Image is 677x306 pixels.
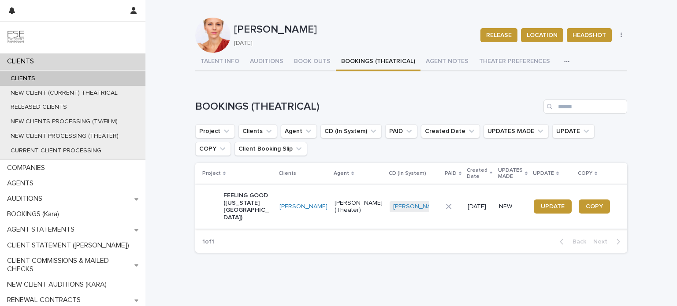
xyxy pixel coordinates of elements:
[573,31,606,40] span: HEADSHOT
[7,29,25,46] img: 9JgRvJ3ETPGCJDhvPVA5
[521,28,563,42] button: LOCATION
[586,203,603,210] span: COPY
[4,210,66,218] p: BOOKINGS (Kara)
[195,100,540,113] h1: BOOKINGS (THEATRICAL)
[543,100,627,114] input: Search
[4,103,74,111] p: RELEASED CLIENTS
[385,124,417,138] button: PAID
[578,169,592,178] p: COPY
[279,203,327,210] a: [PERSON_NAME]
[195,231,221,253] p: 1 of 1
[552,124,595,138] button: UPDATE
[4,89,125,97] p: NEW CLIENT (CURRENT) THEATRICAL
[195,184,631,229] tr: FEELING GOOD ([US_STATE][GEOGRAPHIC_DATA])[PERSON_NAME] [PERSON_NAME] (Theater)[PERSON_NAME] [PER...
[533,169,554,178] p: UPDATE
[579,199,610,214] a: COPY
[238,124,277,138] button: Clients
[468,203,491,210] p: [DATE]
[590,238,627,246] button: Next
[234,142,307,156] button: Client Booking Slip
[480,28,517,42] button: RELEASE
[4,118,125,125] p: NEW CLIENTS PROCESSING (TV/FILM)
[289,53,336,71] button: BOOK OUTS
[474,53,555,71] button: THEATER PREFERENCES
[389,169,426,178] p: CD (In System)
[553,238,590,246] button: Back
[4,75,42,82] p: CLIENTS
[4,133,126,140] p: NEW CLIENT PROCESSING (THEATER)
[202,169,221,178] p: Project
[498,166,523,182] p: UPDATES MADE
[334,169,349,178] p: Agent
[4,147,108,155] p: CURRENT CLIENT PROCESSING
[420,53,474,71] button: AGENT NOTES
[421,124,480,138] button: Created Date
[195,124,235,138] button: Project
[534,199,572,214] a: UPDATE
[445,169,457,178] p: PAID
[4,57,41,66] p: CLIENTS
[567,239,586,245] span: Back
[484,124,549,138] button: UPDATES MADE
[4,241,136,250] p: CLIENT STATEMENT ([PERSON_NAME])
[234,23,473,36] p: [PERSON_NAME]
[393,203,491,210] a: [PERSON_NAME] [PERSON_NAME]
[593,239,613,245] span: Next
[4,280,114,289] p: NEW CLIENT AUDITIONS (KARA)
[4,257,134,273] p: CLIENT COMMISSIONS & MAILED CHECKS
[567,28,612,42] button: HEADSHOT
[234,40,470,47] p: [DATE]
[4,179,41,188] p: AGENTS
[336,53,420,71] button: BOOKINGS (THEATRICAL)
[486,31,512,40] span: RELEASE
[320,124,382,138] button: CD (In System)
[541,203,565,210] span: UPDATE
[279,169,296,178] p: Clients
[245,53,289,71] button: AUDITIONS
[4,195,49,203] p: AUDITIONS
[4,225,82,234] p: AGENT STATEMENTS
[335,199,383,214] p: [PERSON_NAME] (Theater)
[4,164,52,172] p: COMPANIES
[4,296,88,304] p: RENEWAL CONTRACTS
[223,192,272,221] p: FEELING GOOD ([US_STATE][GEOGRAPHIC_DATA])
[195,53,245,71] button: TALENT INFO
[467,166,487,182] p: Created Date
[195,142,231,156] button: COPY
[527,31,558,40] span: LOCATION
[281,124,317,138] button: Agent
[499,203,527,210] p: NEW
